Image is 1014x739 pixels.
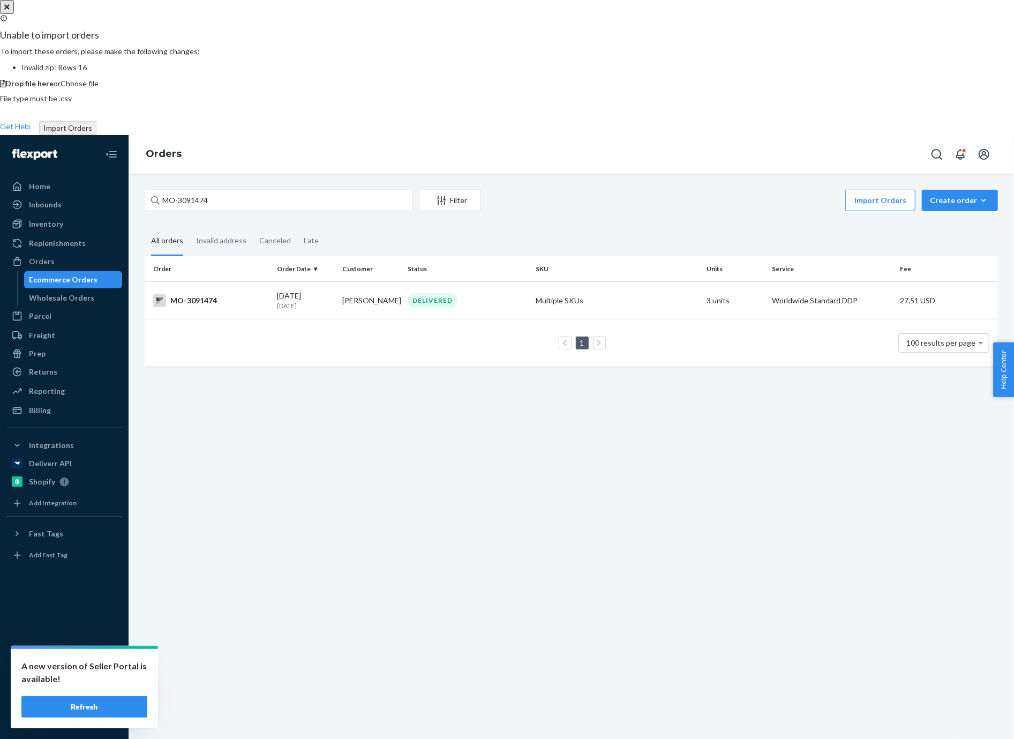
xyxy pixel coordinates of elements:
span: Choose file [61,79,99,88]
button: Help Center [993,342,1014,397]
li: Invalid zip: Rows 16 [21,62,1014,73]
span: Drop file here [6,79,54,88]
span: or [54,79,61,88]
button: Import Orders [39,121,96,135]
